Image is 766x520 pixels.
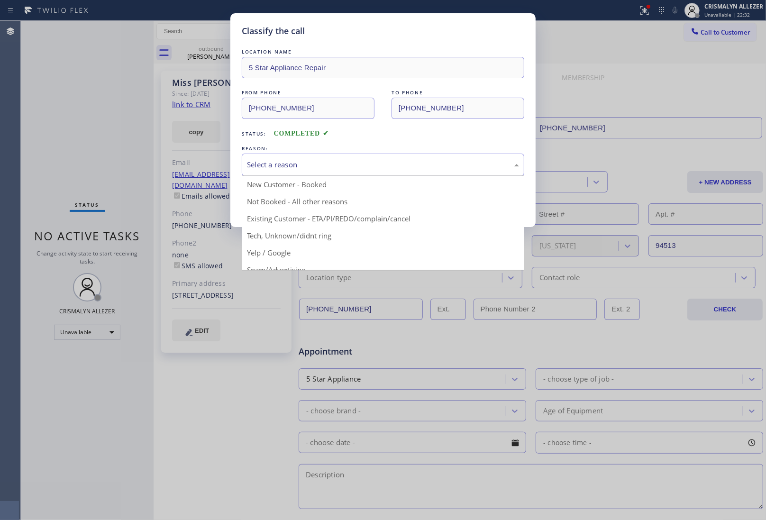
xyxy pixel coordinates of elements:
span: Status: [242,130,266,137]
div: TO PHONE [392,88,524,98]
h5: Classify the call [242,25,305,37]
div: Tech, Unknown/didnt ring [242,227,524,244]
div: FROM PHONE [242,88,374,98]
div: LOCATION NAME [242,47,524,57]
input: From phone [242,98,374,119]
div: Yelp / Google [242,244,524,261]
span: COMPLETED [274,130,329,137]
input: To phone [392,98,524,119]
div: Select a reason [247,159,519,170]
div: Spam/Advertising [242,261,524,278]
div: REASON: [242,144,524,154]
div: Existing Customer - ETA/PI/REDO/complain/cancel [242,210,524,227]
div: Not Booked - All other reasons [242,193,524,210]
div: New Customer - Booked [242,176,524,193]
